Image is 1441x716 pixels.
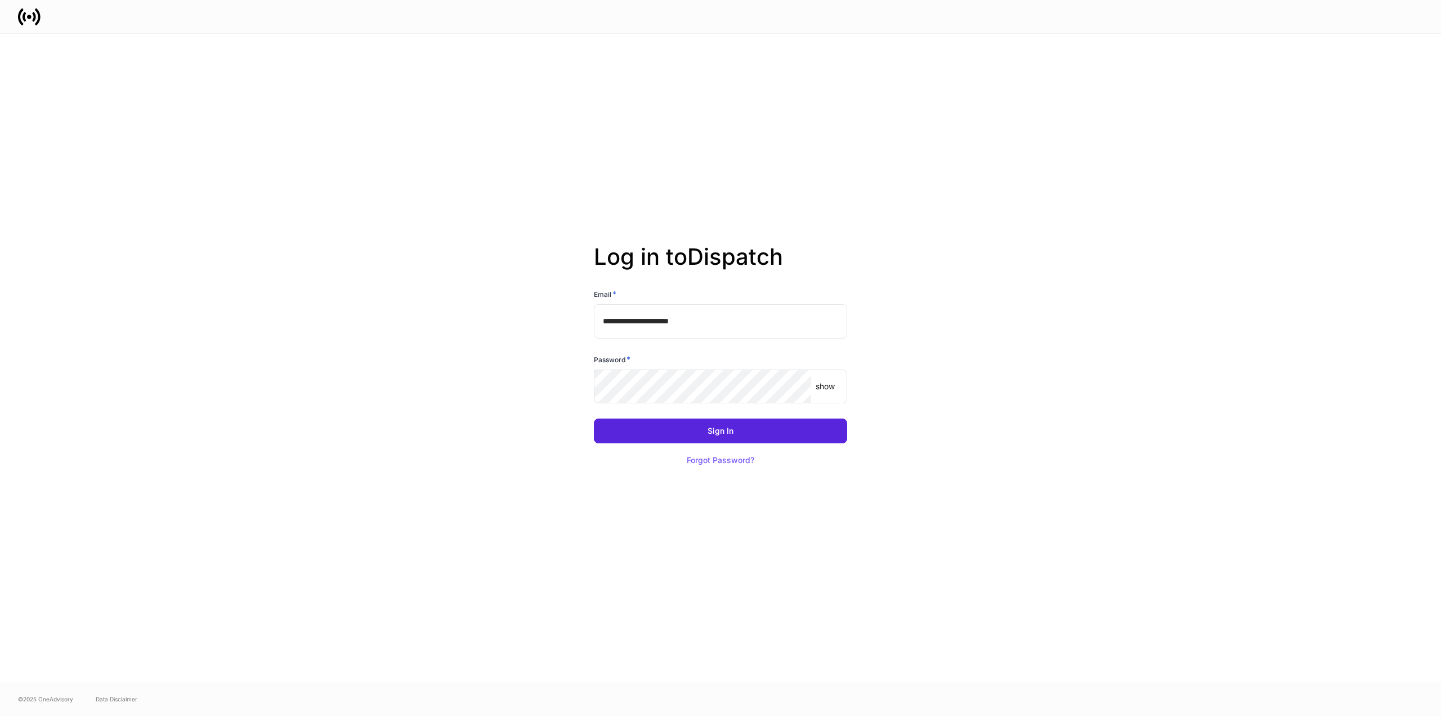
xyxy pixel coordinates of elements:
[687,456,754,464] div: Forgot Password?
[594,288,616,300] h6: Email
[18,695,73,704] span: © 2025 OneAdvisory
[816,381,835,392] p: show
[708,427,733,435] div: Sign In
[96,695,137,704] a: Data Disclaimer
[594,243,847,288] h2: Log in to Dispatch
[594,419,847,443] button: Sign In
[594,354,630,365] h6: Password
[673,448,768,473] button: Forgot Password?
